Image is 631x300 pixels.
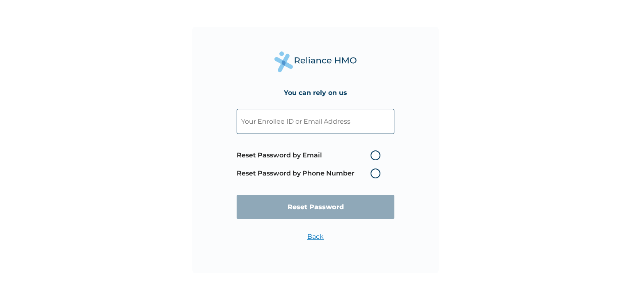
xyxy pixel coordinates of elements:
[274,51,357,72] img: Reliance Health's Logo
[237,109,394,134] input: Your Enrollee ID or Email Address
[237,168,385,178] label: Reset Password by Phone Number
[284,89,347,97] h4: You can rely on us
[237,150,385,160] label: Reset Password by Email
[237,146,385,182] span: Password reset method
[237,195,394,219] input: Reset Password
[307,233,324,240] a: Back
